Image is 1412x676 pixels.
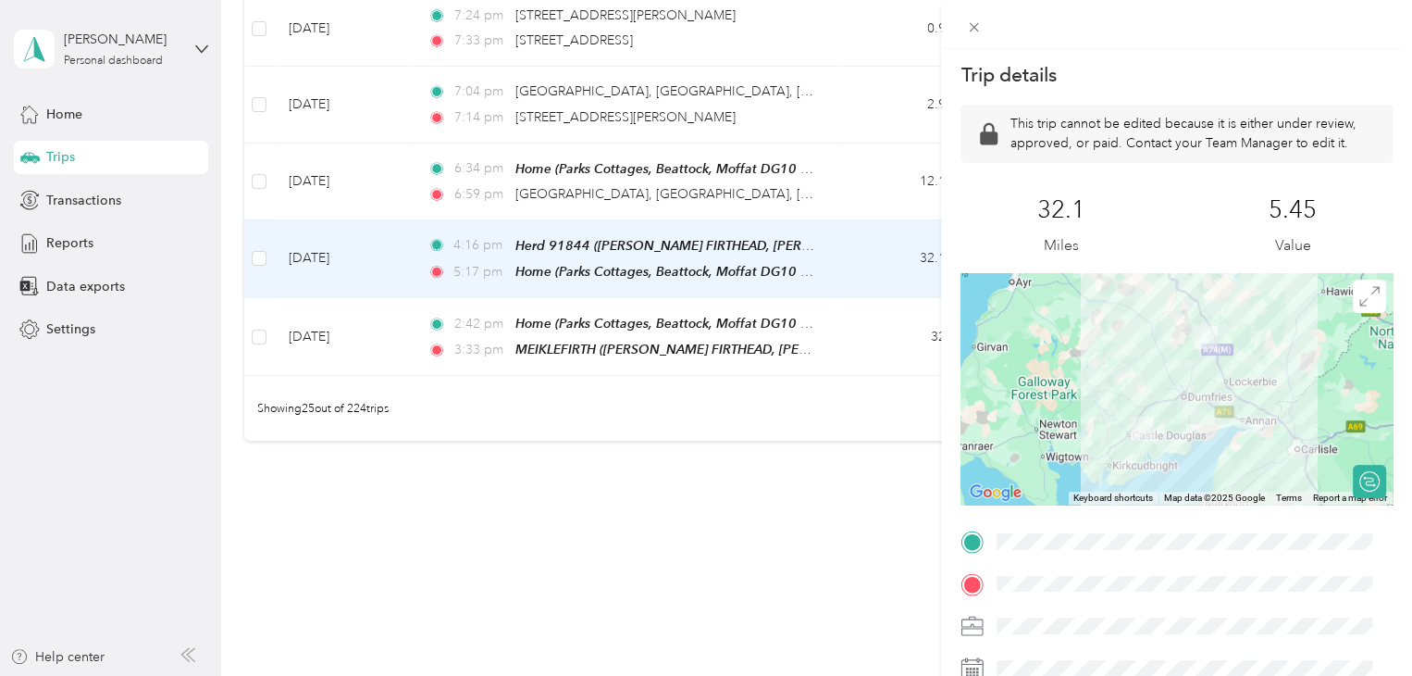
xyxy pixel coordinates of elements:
button: Keyboard shortcuts [1073,492,1153,505]
p: 5.45 [1269,195,1317,225]
iframe: Everlance-gr Chat Button Frame [1308,572,1412,676]
img: Google [965,481,1026,505]
p: Miles [1043,234,1078,257]
a: Open this area in Google Maps (opens a new window) [965,481,1026,505]
a: Report a map error [1313,493,1387,503]
p: Trip details [960,62,1056,88]
a: Terms (opens in new tab) [1276,493,1302,503]
p: Value [1275,234,1311,257]
p: 32.1 [1036,195,1084,225]
p: This trip cannot be edited because it is either under review, approved, or paid. Contact your Tea... [1009,114,1376,153]
span: Map data ©2025 Google [1164,493,1265,503]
